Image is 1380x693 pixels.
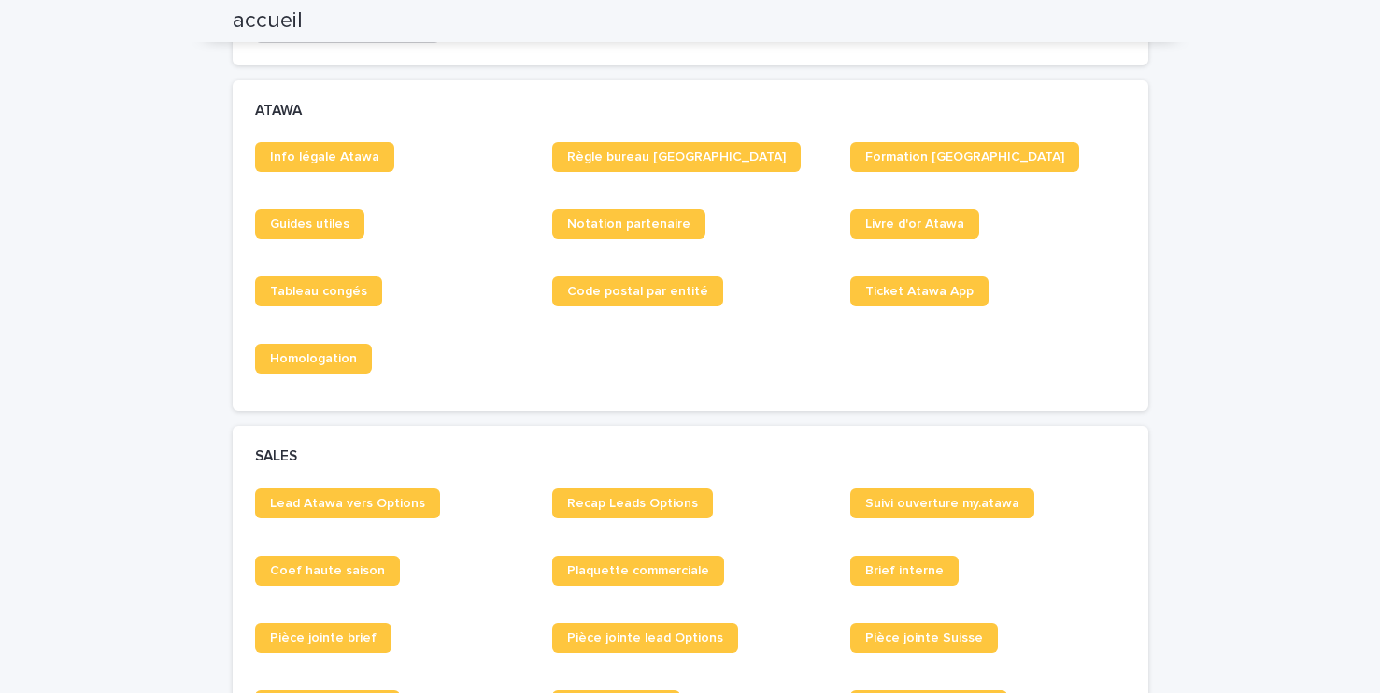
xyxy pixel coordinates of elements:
[865,564,944,577] span: Brief interne
[850,142,1079,172] a: Formation [GEOGRAPHIC_DATA]
[865,285,974,298] span: Ticket Atawa App
[270,564,385,577] span: Coef haute saison
[255,448,297,465] h2: SALES
[850,276,989,306] a: Ticket Atawa App
[270,631,377,644] span: Pièce jointe brief
[850,623,998,653] a: Pièce jointe Suisse
[255,209,364,239] a: Guides utiles
[270,150,379,163] span: Info légale Atawa
[567,497,698,510] span: Recap Leads Options
[552,209,705,239] a: Notation partenaire
[255,488,440,518] a: Lead Atawa vers Options
[865,631,983,644] span: Pièce jointe Suisse
[552,276,723,306] a: Code postal par entité
[552,556,724,586] a: Plaquette commerciale
[865,150,1064,163] span: Formation [GEOGRAPHIC_DATA]
[255,142,394,172] a: Info légale Atawa
[270,285,367,298] span: Tableau congés
[567,285,708,298] span: Code postal par entité
[567,631,723,644] span: Pièce jointe lead Options
[567,564,709,577] span: Plaquette commerciale
[850,556,959,586] a: Brief interne
[270,352,357,365] span: Homologation
[567,150,786,163] span: Règle bureau [GEOGRAPHIC_DATA]
[552,488,713,518] a: Recap Leads Options
[255,276,382,306] a: Tableau congés
[850,209,979,239] a: Livre d'or Atawa
[255,556,400,586] a: Coef haute saison
[270,218,349,231] span: Guides utiles
[567,218,690,231] span: Notation partenaire
[865,497,1019,510] span: Suivi ouverture my.atawa
[552,142,801,172] a: Règle bureau [GEOGRAPHIC_DATA]
[865,218,964,231] span: Livre d'or Atawa
[255,623,391,653] a: Pièce jointe brief
[850,488,1034,518] a: Suivi ouverture my.atawa
[552,623,738,653] a: Pièce jointe lead Options
[255,344,372,374] a: Homologation
[270,497,425,510] span: Lead Atawa vers Options
[233,7,303,35] h2: accueil
[255,103,302,120] h2: ATAWA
